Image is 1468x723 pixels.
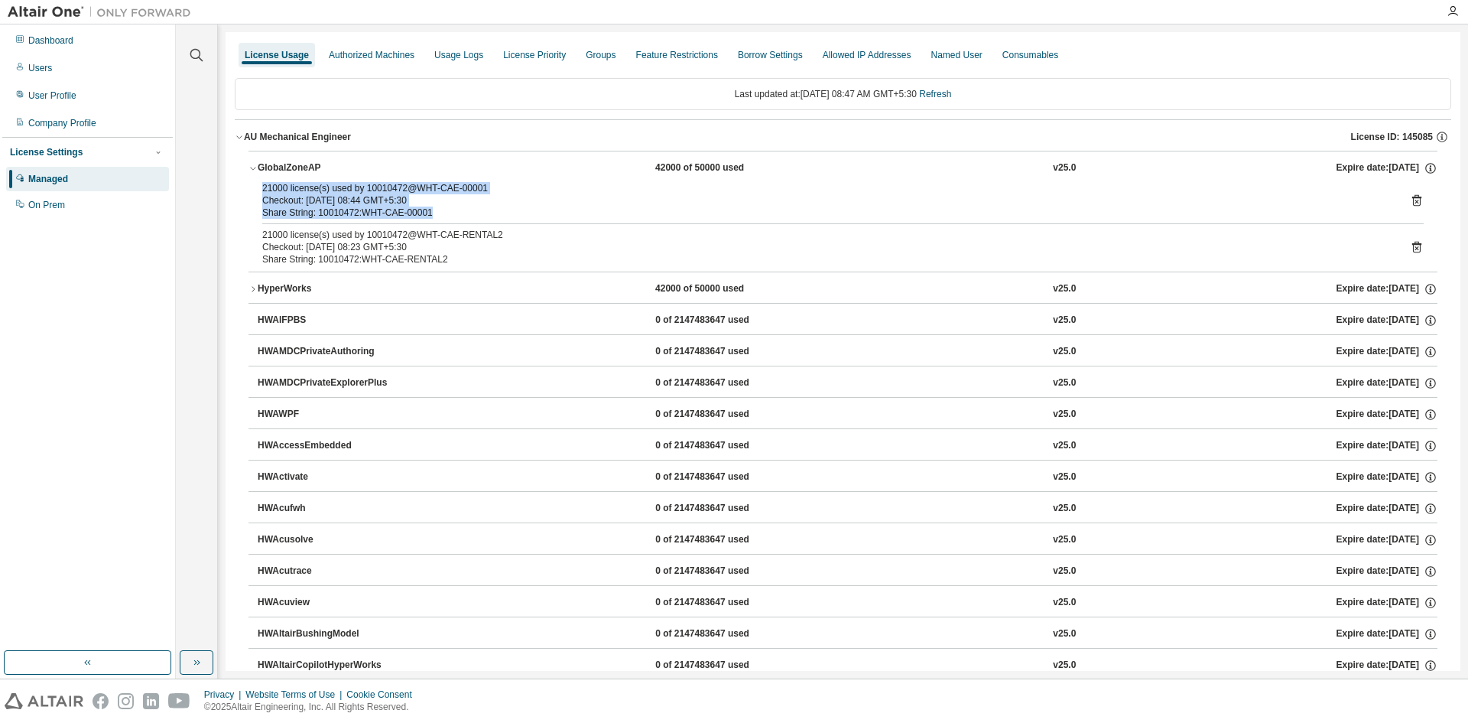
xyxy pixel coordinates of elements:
[1336,314,1437,327] div: Expire date: [DATE]
[168,693,190,709] img: youtube.svg
[258,345,395,359] div: HWAMDCPrivateAuthoring
[258,304,1437,337] button: HWAIFPBS0 of 2147483647 usedv25.0Expire date:[DATE]
[262,241,1387,253] div: Checkout: [DATE] 08:23 GMT+5:30
[1336,627,1437,641] div: Expire date: [DATE]
[28,199,65,211] div: On Prem
[930,49,982,61] div: Named User
[1053,627,1076,641] div: v25.0
[28,117,96,129] div: Company Profile
[655,408,793,422] div: 0 of 2147483647 used
[258,161,395,175] div: GlobalZoneAP
[258,461,1437,494] button: HWActivate0 of 2147483647 usedv25.0Expire date:[DATE]
[1053,471,1076,484] div: v25.0
[258,596,395,610] div: HWAcuview
[258,555,1437,588] button: HWAcutrace0 of 2147483647 usedv25.0Expire date:[DATE]
[143,693,159,709] img: linkedin.svg
[262,207,1387,219] div: Share String: 10010472:WHT-CAE-00001
[655,471,793,484] div: 0 of 2147483647 used
[248,272,1437,306] button: HyperWorks42000 of 50000 usedv25.0Expire date:[DATE]
[1002,49,1058,61] div: Consumables
[1053,345,1076,359] div: v25.0
[655,533,793,547] div: 0 of 2147483647 used
[655,565,793,578] div: 0 of 2147483647 used
[1336,502,1437,516] div: Expire date: [DATE]
[258,408,395,422] div: HWAWPF
[93,693,109,709] img: facebook.svg
[1336,565,1437,578] div: Expire date: [DATE]
[235,120,1451,154] button: AU Mechanical EngineerLicense ID: 145085
[1053,533,1076,547] div: v25.0
[738,49,803,61] div: Borrow Settings
[258,376,395,390] div: HWAMDCPrivateExplorerPlus
[258,366,1437,400] button: HWAMDCPrivateExplorerPlus0 of 2147483647 usedv25.0Expire date:[DATE]
[8,5,199,20] img: Altair One
[258,314,395,327] div: HWAIFPBS
[28,34,73,47] div: Dashboard
[1053,659,1076,673] div: v25.0
[655,627,793,641] div: 0 of 2147483647 used
[655,439,793,453] div: 0 of 2147483647 used
[1053,502,1076,516] div: v25.0
[1053,376,1076,390] div: v25.0
[1336,376,1437,390] div: Expire date: [DATE]
[1053,282,1076,296] div: v25.0
[1053,565,1076,578] div: v25.0
[1336,596,1437,610] div: Expire date: [DATE]
[1336,533,1437,547] div: Expire date: [DATE]
[1336,161,1437,175] div: Expire date: [DATE]
[258,492,1437,526] button: HWAcufwh0 of 2147483647 usedv25.0Expire date:[DATE]
[258,502,395,516] div: HWAcufwh
[118,693,134,709] img: instagram.svg
[262,182,1387,194] div: 21000 license(s) used by 10010472@WHT-CAE-00001
[1336,471,1437,484] div: Expire date: [DATE]
[258,627,395,641] div: HWAltairBushingModel
[262,194,1387,207] div: Checkout: [DATE] 08:44 GMT+5:30
[258,429,1437,463] button: HWAccessEmbedded0 of 2147483647 usedv25.0Expire date:[DATE]
[258,335,1437,369] button: HWAMDCPrivateAuthoring0 of 2147483647 usedv25.0Expire date:[DATE]
[1053,439,1076,453] div: v25.0
[503,49,566,61] div: License Priority
[28,90,76,102] div: User Profile
[346,689,421,701] div: Cookie Consent
[235,78,1451,110] div: Last updated at: [DATE] 08:47 AM GMT+5:30
[1336,408,1437,422] div: Expire date: [DATE]
[258,471,395,484] div: HWActivate
[245,49,309,61] div: License Usage
[10,146,83,158] div: License Settings
[28,62,52,74] div: Users
[258,617,1437,651] button: HWAltairBushingModel0 of 2147483647 usedv25.0Expire date:[DATE]
[248,151,1437,185] button: GlobalZoneAP42000 of 50000 usedv25.0Expire date:[DATE]
[329,49,414,61] div: Authorized Machines
[204,701,421,714] p: © 2025 Altair Engineering, Inc. All Rights Reserved.
[258,398,1437,432] button: HWAWPF0 of 2147483647 usedv25.0Expire date:[DATE]
[1336,282,1437,296] div: Expire date: [DATE]
[245,689,346,701] div: Website Terms of Use
[655,376,793,390] div: 0 of 2147483647 used
[636,49,718,61] div: Feature Restrictions
[258,439,395,453] div: HWAccessEmbedded
[655,659,793,673] div: 0 of 2147483647 used
[655,314,793,327] div: 0 of 2147483647 used
[1053,596,1076,610] div: v25.0
[1053,408,1076,422] div: v25.0
[655,596,793,610] div: 0 of 2147483647 used
[262,253,1387,265] div: Share String: 10010472:WHT-CAE-RENTAL2
[258,649,1437,682] button: HWAltairCopilotHyperWorks0 of 2147483647 usedv25.0Expire date:[DATE]
[5,693,83,709] img: altair_logo.svg
[1336,345,1437,359] div: Expire date: [DATE]
[258,586,1437,620] button: HWAcuview0 of 2147483647 usedv25.0Expire date:[DATE]
[655,161,793,175] div: 42000 of 50000 used
[655,345,793,359] div: 0 of 2147483647 used
[262,229,1387,241] div: 21000 license(s) used by 10010472@WHT-CAE-RENTAL2
[1053,161,1076,175] div: v25.0
[258,523,1437,557] button: HWAcusolve0 of 2147483647 usedv25.0Expire date:[DATE]
[1336,659,1437,673] div: Expire date: [DATE]
[244,131,351,143] div: AU Mechanical Engineer
[919,89,951,99] a: Refresh
[258,282,395,296] div: HyperWorks
[586,49,615,61] div: Groups
[655,502,793,516] div: 0 of 2147483647 used
[28,173,68,185] div: Managed
[655,282,793,296] div: 42000 of 50000 used
[1053,314,1076,327] div: v25.0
